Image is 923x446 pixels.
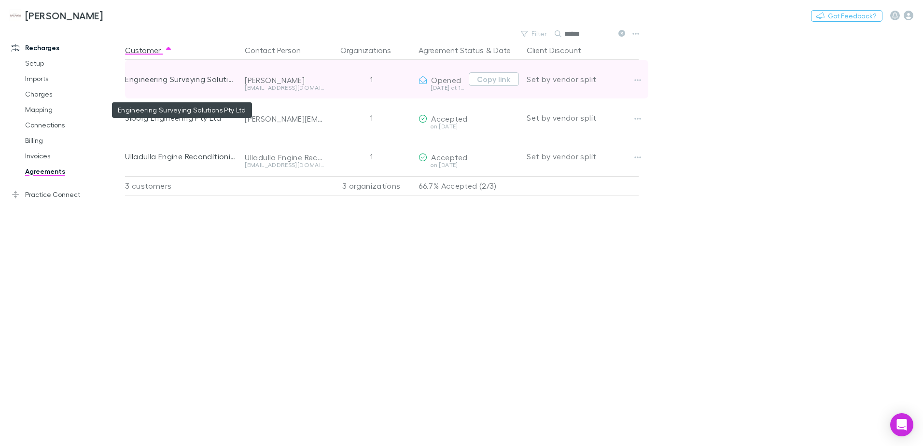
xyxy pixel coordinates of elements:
[419,177,519,195] p: 66.7% Accepted (2/3)
[245,41,312,60] button: Contact Person
[527,60,639,98] div: Set by vendor split
[245,162,324,168] div: [EMAIL_ADDRESS][DOMAIN_NAME]
[125,137,237,176] div: Ulladulla Engine Reconditioning Pty Ltd
[245,114,324,124] div: [PERSON_NAME][EMAIL_ADDRESS][PERSON_NAME][DOMAIN_NAME]
[527,41,593,60] button: Client Discount
[245,75,324,85] div: [PERSON_NAME]
[4,4,109,27] a: [PERSON_NAME]
[15,56,130,71] a: Setup
[125,98,237,137] div: Siborg Engineering Pty Ltd
[15,148,130,164] a: Invoices
[493,41,511,60] button: Date
[10,10,21,21] img: Hales Douglass's Logo
[245,85,324,91] div: [EMAIL_ADDRESS][DOMAIN_NAME]
[527,137,639,176] div: Set by vendor split
[245,153,324,162] div: Ulladulla Engine Reconditioning Pty Ltd
[15,71,130,86] a: Imports
[419,41,484,60] button: Agreement Status
[328,176,415,195] div: 3 organizations
[15,102,130,117] a: Mapping
[419,85,465,91] div: [DATE] at 1:03 PM
[15,86,130,102] a: Charges
[2,40,130,56] a: Recharges
[419,124,519,129] div: on [DATE]
[328,98,415,137] div: 1
[125,176,241,195] div: 3 customers
[431,114,467,123] span: Accepted
[527,98,639,137] div: Set by vendor split
[2,187,130,202] a: Practice Connect
[516,28,553,40] button: Filter
[469,72,519,86] button: Copy link
[15,117,130,133] a: Connections
[431,75,461,84] span: Opened
[811,10,882,22] button: Got Feedback?
[419,162,519,168] div: on [DATE]
[15,133,130,148] a: Billing
[328,60,415,98] div: 1
[125,41,172,60] button: Customer
[15,164,130,179] a: Agreements
[125,60,237,98] div: Engineering Surveying Solutions Pty Ltd
[890,413,913,436] div: Open Intercom Messenger
[25,10,103,21] h3: [PERSON_NAME]
[431,153,467,162] span: Accepted
[419,41,519,60] div: &
[328,137,415,176] div: 1
[340,41,403,60] button: Organizations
